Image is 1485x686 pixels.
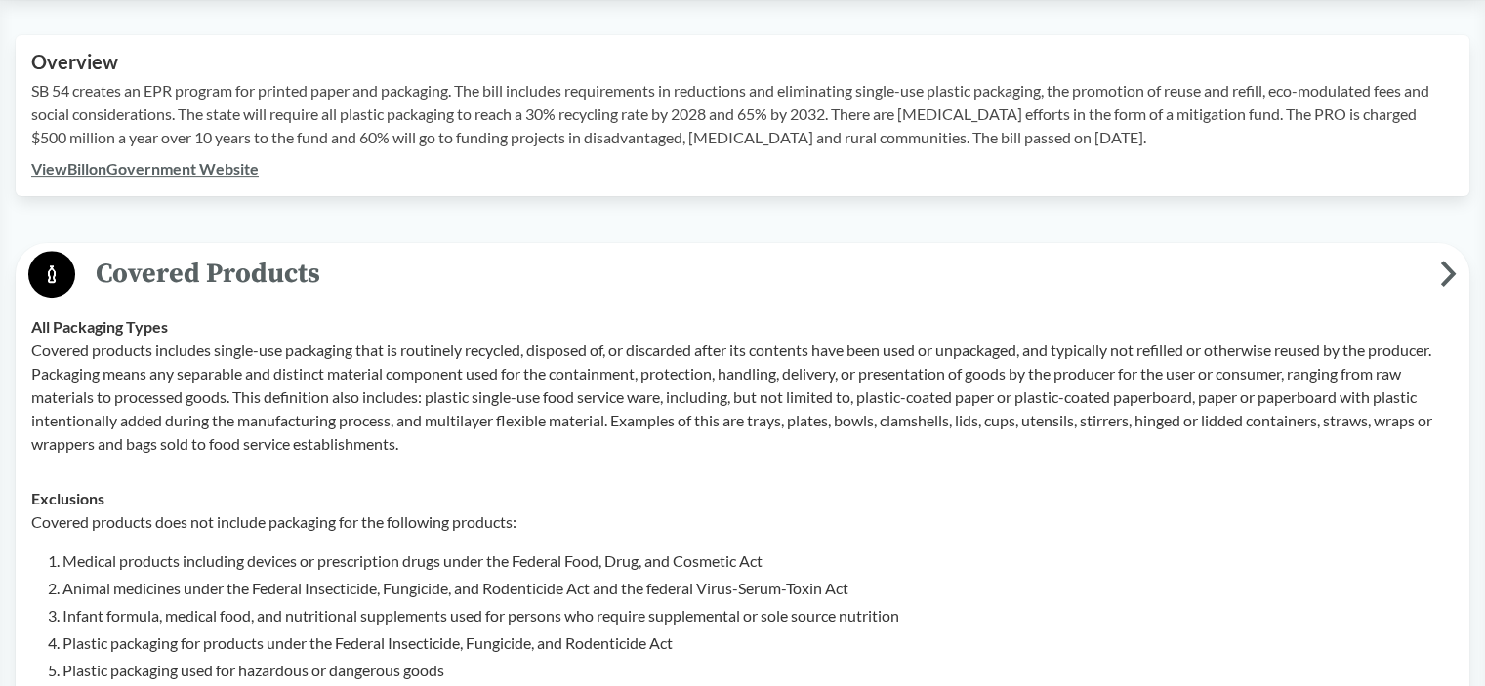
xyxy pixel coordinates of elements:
li: Infant formula, medical food, and nutritional supplements used for persons who require supplement... [62,604,1454,627]
li: Medical products including devices or prescription drugs under the Federal Food, Drug, and Cosmet... [62,549,1454,573]
li: Plastic packaging for products under the Federal Insecticide, Fungicide, and Rodenticide Act [62,631,1454,655]
p: Covered products does not include packaging for the following products: [31,510,1454,534]
p: SB 54 creates an EPR program for printed paper and packaging. The bill includes requirements in r... [31,79,1454,149]
strong: Exclusions [31,489,104,507]
button: Covered Products [22,250,1463,300]
span: Covered Products [75,252,1440,296]
strong: All Packaging Types [31,317,168,336]
a: ViewBillonGovernment Website [31,159,259,178]
p: Covered products includes single-use packaging that is routinely recycled, disposed of, or discar... [31,339,1454,456]
li: Animal medicines under the Federal Insecticide, Fungicide, and Rodenticide Act and the federal Vi... [62,577,1454,600]
li: Plastic packaging used for hazardous or dangerous goods [62,659,1454,682]
h2: Overview [31,51,1454,73]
